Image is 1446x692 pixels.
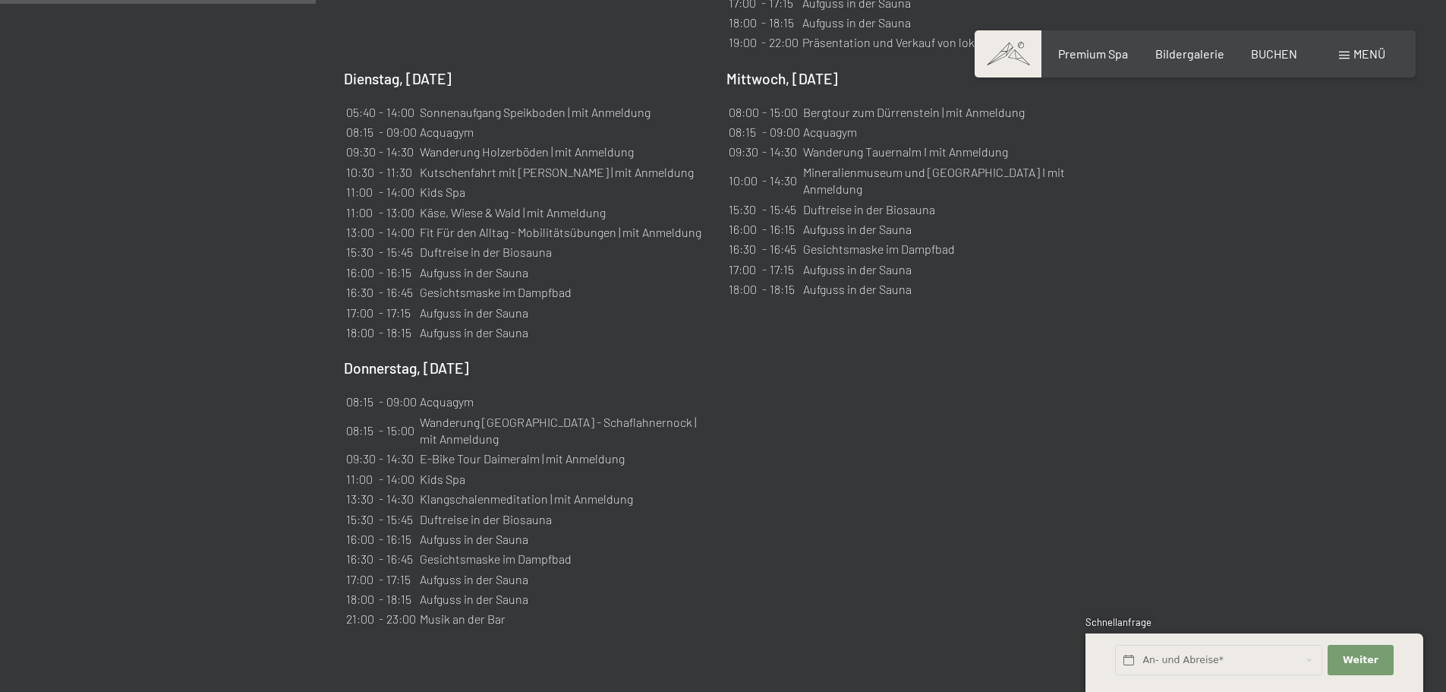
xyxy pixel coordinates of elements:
td: Duftreise in der Biosauna [419,243,702,261]
td: 14:30 [769,163,801,199]
td: 09:00 [386,123,417,141]
td: 08:15 [345,413,376,449]
td: Duftreise in der Biosauna [419,510,710,529]
td: 17:00 [345,570,376,589]
td: Mineralienmuseum und [GEOGRAPHIC_DATA] I mit Anmeldung [802,163,1092,199]
td: Gesichtsmaske im Dampfbad [802,240,1092,258]
td: 17:00 [345,304,376,322]
td: 18:00 [728,14,759,32]
td: Aufguss in der Sauna [802,14,1073,32]
td: - [378,413,384,449]
td: 15:45 [386,510,417,529]
td: Musik an der Bar [419,610,710,628]
td: Aufguss in der Sauna [419,590,710,608]
td: - [378,223,384,242]
span: Menü [1353,46,1385,61]
td: - [378,183,384,201]
td: 14:00 [386,223,417,242]
td: - [761,163,767,199]
td: 16:30 [728,240,760,258]
td: 16:15 [386,530,417,548]
td: - [378,304,384,322]
td: - [761,33,767,52]
a: Premium Spa [1058,46,1128,61]
td: - [378,103,384,122]
td: 16:45 [769,240,801,258]
td: Sonnenaufgang Speikboden | mit Anmeldung [419,103,702,122]
td: 13:00 [386,204,417,222]
td: 16:00 [345,530,376,548]
td: 14:30 [386,450,417,468]
td: Kids Spa [419,183,702,201]
td: - [378,570,384,589]
td: - [378,243,384,261]
td: 10:00 [728,163,760,199]
td: 11:00 [345,183,376,201]
td: - [378,393,384,411]
td: 13:30 [345,490,376,508]
td: 09:00 [386,393,417,411]
td: Kids Spa [419,470,710,488]
td: 18:00 [728,280,760,299]
td: 18:15 [769,280,801,299]
td: 09:30 [345,450,376,468]
td: - [378,510,384,529]
td: 17:00 [728,261,760,279]
td: 11:00 [345,204,376,222]
span: Weiter [1343,653,1378,667]
td: 09:30 [345,143,376,161]
td: Gesichtsmaske im Dampfbad [419,550,710,568]
td: 17:15 [769,261,801,279]
td: Bergtour zum Dürrenstein | mit Anmeldung [802,103,1092,122]
td: 14:30 [386,490,417,508]
td: - [378,530,384,548]
td: - [378,264,384,282]
td: - [761,123,767,141]
td: - [378,590,384,608]
td: - [378,610,384,628]
b: Mittwoch, [DATE] [726,70,838,87]
td: Aufguss in der Sauna [419,570,710,589]
td: - [761,240,767,258]
td: 14:00 [386,103,417,122]
td: - [378,550,384,568]
td: 15:45 [769,201,801,219]
td: 16:30 [345,550,376,568]
td: 10:30 [345,163,376,182]
td: 18:00 [345,590,376,608]
td: 16:45 [386,283,417,302]
td: Aufguss in der Sauna [419,324,702,342]
td: 15:00 [769,103,801,122]
td: 15:30 [728,201,760,219]
td: - [761,14,767,32]
td: Präsentation und Verkauf von lokalen Produkten [802,33,1073,52]
td: 09:30 [728,143,760,161]
td: Aufguss in der Sauna [419,304,702,322]
td: - [378,324,384,342]
td: Wanderung Tauernalm I mit Anmeldung [802,143,1092,161]
span: Schnellanfrage [1085,616,1151,628]
td: 18:15 [768,14,800,32]
td: 18:15 [386,590,417,608]
td: Aufguss in der Sauna [419,530,710,548]
td: 21:00 [345,610,376,628]
td: Kutschenfahrt mit [PERSON_NAME] | mit Anmeldung [419,163,702,182]
td: 16:00 [728,220,760,239]
td: 22:00 [768,33,800,52]
td: 15:00 [386,413,417,449]
td: 15:30 [345,510,376,529]
td: - [378,450,384,468]
td: - [378,490,384,508]
td: - [378,123,384,141]
td: - [761,280,767,299]
td: - [378,143,384,161]
td: 09:00 [769,123,801,141]
td: Aufguss in der Sauna [419,264,702,282]
a: BUCHEN [1251,46,1297,61]
b: Donnerstag, [DATE] [344,359,469,377]
td: Duftreise in der Biosauna [802,201,1092,219]
b: Dienstag, [DATE] [344,70,452,87]
td: - [378,470,384,488]
td: Aufguss in der Sauna [802,280,1092,299]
